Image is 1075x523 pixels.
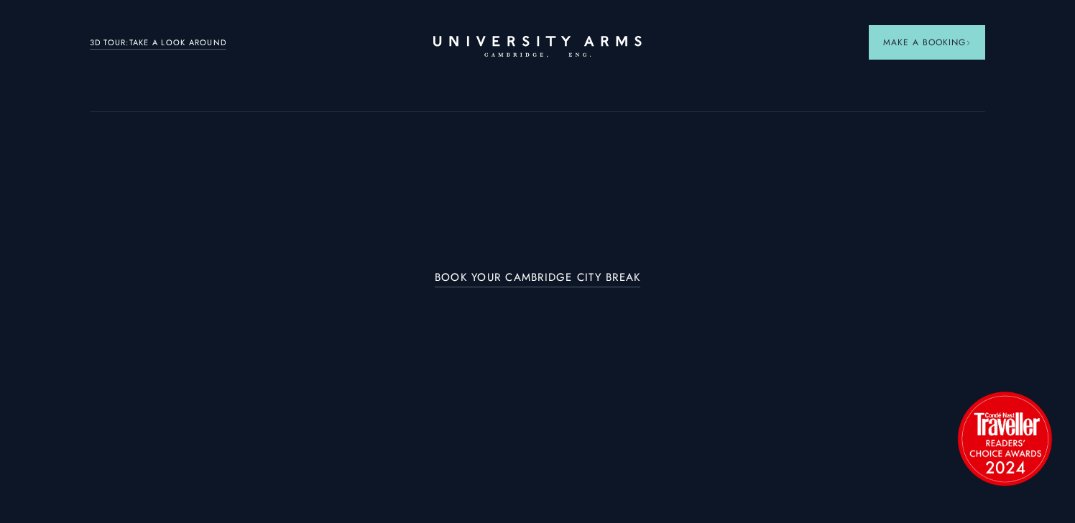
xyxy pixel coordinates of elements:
a: 3D TOUR:TAKE A LOOK AROUND [90,37,227,50]
span: Make a Booking [883,36,971,49]
img: image-2524eff8f0c5d55edbf694693304c4387916dea5-1501x1501-png [951,384,1058,492]
button: Make a BookingArrow icon [869,25,985,60]
a: BOOK YOUR CAMBRIDGE CITY BREAK [435,272,641,288]
a: Home [433,36,642,58]
img: Arrow icon [966,40,971,45]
